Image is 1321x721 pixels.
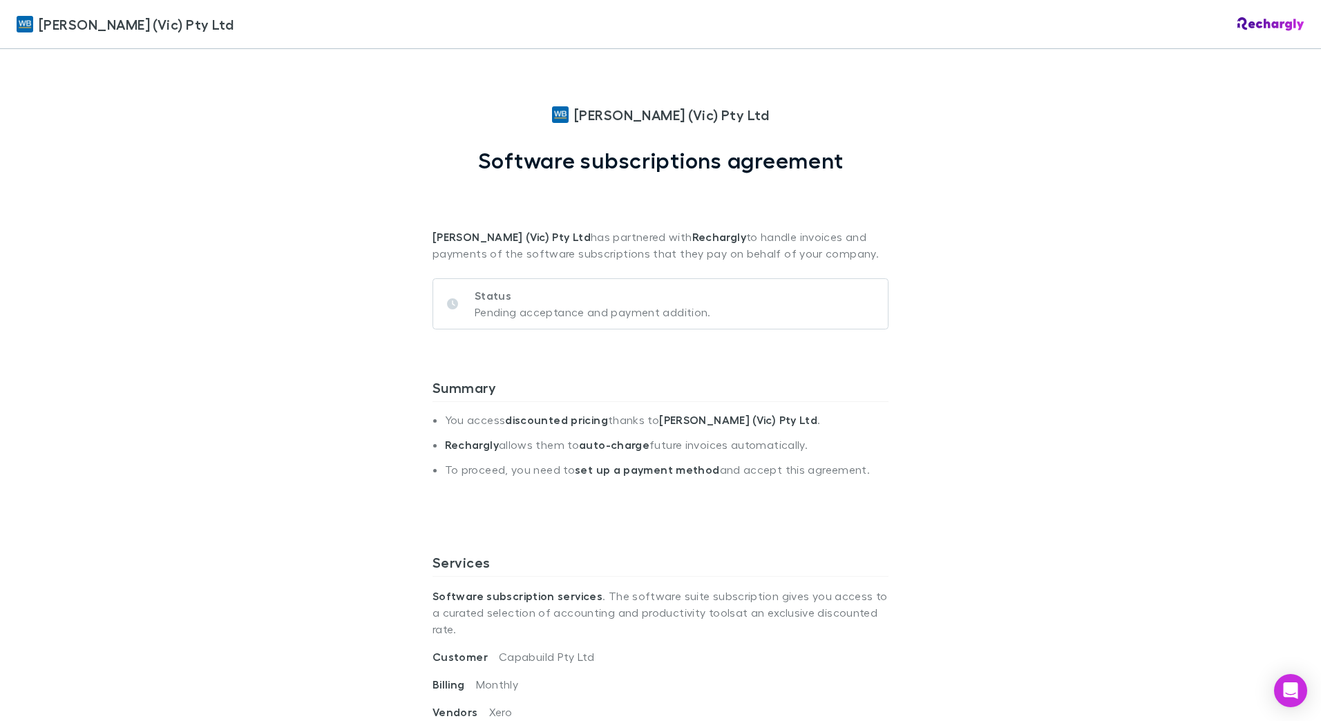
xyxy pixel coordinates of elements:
h1: Software subscriptions agreement [478,147,844,173]
span: Xero [489,705,512,718]
h3: Services [433,554,888,576]
img: William Buck (Vic) Pty Ltd's Logo [17,16,33,32]
li: allows them to future invoices automatically. [445,438,888,463]
p: Pending acceptance and payment addition. [475,304,711,320]
img: William Buck (Vic) Pty Ltd's Logo [552,106,569,123]
p: Status [475,287,711,304]
strong: Rechargly [445,438,499,452]
span: [PERSON_NAME] (Vic) Pty Ltd [39,14,234,35]
span: Vendors [433,705,489,719]
strong: [PERSON_NAME] (Vic) Pty Ltd [659,413,817,427]
strong: [PERSON_NAME] (Vic) Pty Ltd [433,230,591,244]
span: Customer [433,650,499,664]
span: [PERSON_NAME] (Vic) Pty Ltd [574,104,769,125]
li: To proceed, you need to and accept this agreement. [445,463,888,488]
h3: Summary [433,379,888,401]
img: Rechargly Logo [1237,17,1304,31]
strong: discounted pricing [505,413,608,427]
p: . The software suite subscription gives you access to a curated selection of accounting and produ... [433,577,888,648]
strong: auto-charge [579,438,649,452]
div: Open Intercom Messenger [1274,674,1307,707]
p: has partnered with to handle invoices and payments of the software subscriptions that they pay on... [433,173,888,262]
span: Billing [433,677,476,691]
strong: Software subscription services [433,589,602,603]
li: You access thanks to . [445,413,888,438]
strong: Rechargly [692,230,746,244]
strong: set up a payment method [575,463,719,477]
span: Monthly [476,677,519,691]
span: Capabuild Pty Ltd [499,650,594,663]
